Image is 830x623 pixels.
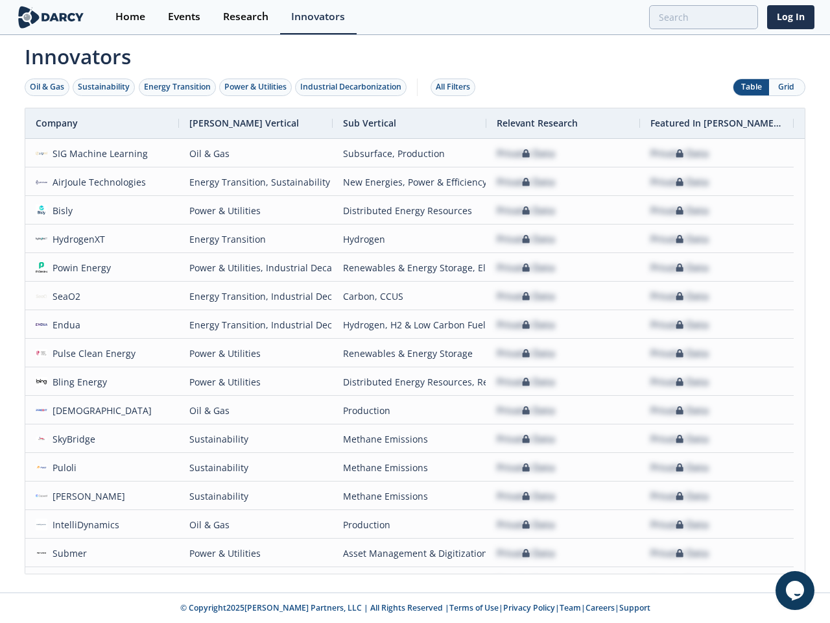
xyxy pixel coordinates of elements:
[503,602,555,613] a: Privacy Policy
[497,511,555,539] div: Private Data
[497,539,555,567] div: Private Data
[497,397,555,424] div: Private Data
[189,511,322,539] div: Oil & Gas
[497,254,555,282] div: Private Data
[343,397,476,424] div: Production
[47,368,108,396] div: Bling Energy
[47,140,148,167] div: SIG Machine Learning
[36,461,47,473] img: 2e1f9119-5bf9-45a5-b77a-3ae5b69f3884
[18,602,812,614] p: © Copyright 2025 [PERSON_NAME] Partners, LLC | All Rights Reserved | | | | |
[343,425,476,453] div: Methane Emissions
[295,79,407,96] button: Industrial Decarbonization
[139,79,216,96] button: Energy Transition
[560,602,581,613] a: Team
[47,282,81,310] div: SeaO2
[497,454,555,482] div: Private Data
[189,197,322,225] div: Power & Utilities
[47,397,152,424] div: [DEMOGRAPHIC_DATA]
[431,79,475,96] button: All Filters
[343,311,476,339] div: Hydrogen, H2 & Low Carbon Fuels
[343,454,476,482] div: Methane Emissions
[36,204,47,216] img: afbd1d62-d648-4161-a523-b7d1f4fa8ef0
[497,282,555,310] div: Private Data
[36,433,47,445] img: 621acaf9-556e-4419-85b5-70931944e7fa
[586,602,615,613] a: Careers
[649,5,758,29] input: Advanced Search
[30,81,64,93] div: Oil & Gas
[189,225,322,253] div: Energy Transition
[650,117,783,129] span: Featured In [PERSON_NAME] Live
[189,254,322,282] div: Power & Utilities, Industrial Decarbonization
[650,254,709,282] div: Private Data
[343,511,476,539] div: Production
[47,339,136,367] div: Pulse Clean Energy
[650,339,709,367] div: Private Data
[47,511,120,539] div: IntelliDynamics
[189,339,322,367] div: Power & Utilities
[776,571,817,610] iframe: chat widget
[650,397,709,424] div: Private Data
[343,282,476,310] div: Carbon, CCUS
[650,511,709,539] div: Private Data
[189,368,322,396] div: Power & Utilities
[47,311,81,339] div: Endua
[189,397,322,424] div: Oil & Gas
[733,79,769,95] button: Table
[78,81,130,93] div: Sustainability
[650,482,709,510] div: Private Data
[36,404,47,416] img: c29c0c01-625a-4755-b658-fa74ed2a6ef3
[343,225,476,253] div: Hydrogen
[343,339,476,367] div: Renewables & Energy Storage
[650,311,709,339] div: Private Data
[219,79,292,96] button: Power & Utilities
[47,568,97,596] div: LDARtools
[619,602,650,613] a: Support
[343,568,476,596] div: Methane Emissions
[36,117,78,129] span: Company
[47,197,73,225] div: Bisly
[650,368,709,396] div: Private Data
[650,425,709,453] div: Private Data
[47,482,126,510] div: [PERSON_NAME]
[497,482,555,510] div: Private Data
[650,539,709,567] div: Private Data
[291,12,345,22] div: Innovators
[497,140,555,167] div: Private Data
[650,282,709,310] div: Private Data
[650,140,709,167] div: Private Data
[36,176,47,188] img: 778cf4a7-a5ff-43f9-be77-0f2981bd192a
[36,147,47,159] img: 01eacff9-2590-424a-bbcc-4c5387c69fda
[497,425,555,453] div: Private Data
[189,282,322,310] div: Energy Transition, Industrial Decarbonization
[189,140,322,167] div: Oil & Gas
[47,454,77,482] div: Puloli
[343,117,396,129] span: Sub Vertical
[36,376,47,387] img: c02d1a0e-7d87-4977-9ee8-54ae14501f67
[189,425,322,453] div: Sustainability
[343,254,476,282] div: Renewables & Energy Storage, Electrification & Efficiency
[36,347,47,359] img: 374cc3f8-e316-4d0b-98ba-c6da42083bd5
[343,140,476,167] div: Subsurface, Production
[650,168,709,196] div: Private Data
[650,568,709,596] div: Private Data
[343,482,476,510] div: Methane Emissions
[650,197,709,225] div: Private Data
[36,290,47,302] img: e5bee77d-ccbb-4db0-ac8b-b691e7d87c4e
[767,5,814,29] a: Log In
[343,197,476,225] div: Distributed Energy Resources
[497,197,555,225] div: Private Data
[223,12,268,22] div: Research
[16,6,86,29] img: logo-wide.svg
[343,168,476,196] div: New Energies, Power & Efficiency
[16,36,814,71] span: Innovators
[47,539,88,567] div: Submer
[497,168,555,196] div: Private Data
[497,368,555,396] div: Private Data
[497,339,555,367] div: Private Data
[436,81,470,93] div: All Filters
[497,117,578,129] span: Relevant Research
[47,168,147,196] div: AirJoule Technologies
[36,547,47,559] img: fe78614d-cefe-42a2-85cf-bf7a06ae3c82
[497,225,555,253] div: Private Data
[47,425,96,453] div: SkyBridge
